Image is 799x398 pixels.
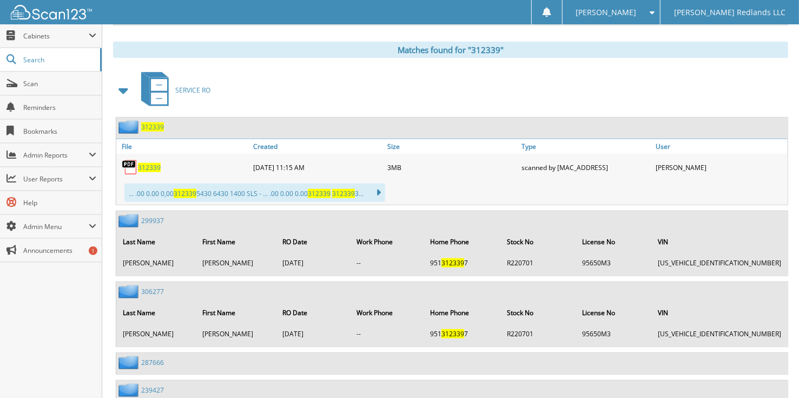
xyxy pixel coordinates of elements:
span: User Reports [23,174,89,184]
th: Stock No [502,231,576,253]
span: 312339 [174,189,196,198]
span: Help [23,198,96,207]
a: 239427 [141,386,164,395]
th: RO Date [277,302,350,324]
a: User [653,139,788,154]
span: Cabinets [23,31,89,41]
span: [PERSON_NAME] Redlands LLC [674,9,785,16]
td: R220701 [502,325,576,343]
img: folder2.png [118,285,141,298]
a: Size [385,139,519,154]
td: -- [351,325,424,343]
span: Admin Menu [23,222,89,231]
td: [PERSON_NAME] [117,254,196,272]
th: Home Phone [425,302,501,324]
th: Home Phone [425,231,501,253]
td: [DATE] [277,254,350,272]
span: Scan [23,79,96,88]
div: scanned by [MAC_ADDRESS] [519,156,653,178]
span: [PERSON_NAME] [576,9,637,16]
th: Work Phone [351,302,424,324]
td: [PERSON_NAME] [197,254,275,272]
a: 312339 [138,163,161,172]
div: ... .00 0.00 0,00 5430 6430 1400 SLS - ... .00 0.00 0.00 3... [124,184,385,202]
th: Last Name [117,231,196,253]
td: 951 7 [425,254,501,272]
a: 306277 [141,287,164,296]
span: 312339 [332,189,355,198]
td: [DATE] [277,325,350,343]
td: 951 7 [425,325,501,343]
td: [PERSON_NAME] [117,325,196,343]
img: folder2.png [118,383,141,397]
span: Reminders [23,103,96,112]
span: Admin Reports [23,151,89,160]
th: VIN [652,302,787,324]
img: PDF.png [122,159,138,175]
td: 95650M3 [577,254,651,272]
img: folder2.png [118,214,141,227]
a: Type [519,139,653,154]
th: Last Name [117,302,196,324]
th: RO Date [277,231,350,253]
th: Work Phone [351,231,424,253]
td: [US_VEHICLE_IDENTIFICATION_NUMBER] [652,254,787,272]
th: License No [577,302,651,324]
td: [US_VEHICLE_IDENTIFICATION_NUMBER] [652,325,787,343]
div: Matches found for "312339" [113,42,788,58]
th: First Name [197,231,275,253]
span: 312339 [308,189,331,198]
div: [PERSON_NAME] [653,156,788,178]
span: Announcements [23,246,96,255]
div: 1 [89,246,97,255]
a: SERVICE RO [135,69,210,112]
span: 312339 [441,258,464,267]
span: SERVICE RO [175,86,210,95]
img: folder2.png [118,120,141,134]
th: Stock No [502,302,576,324]
td: R220701 [502,254,576,272]
td: [PERSON_NAME] [197,325,275,343]
a: File [116,139,250,154]
span: Bookmarks [23,127,96,136]
a: 312339 [141,122,164,132]
th: License No [577,231,651,253]
th: First Name [197,302,275,324]
img: folder2.png [118,356,141,369]
a: 299937 [141,216,164,225]
a: Created [250,139,385,154]
img: scan123-logo-white.svg [11,5,92,19]
div: 3MB [385,156,519,178]
span: Search [23,55,95,64]
span: 312339 [441,329,464,338]
a: 287666 [141,358,164,367]
iframe: Chat Widget [745,346,799,398]
th: VIN [652,231,787,253]
td: 95650M3 [577,325,651,343]
td: -- [351,254,424,272]
div: [DATE] 11:15 AM [250,156,385,178]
